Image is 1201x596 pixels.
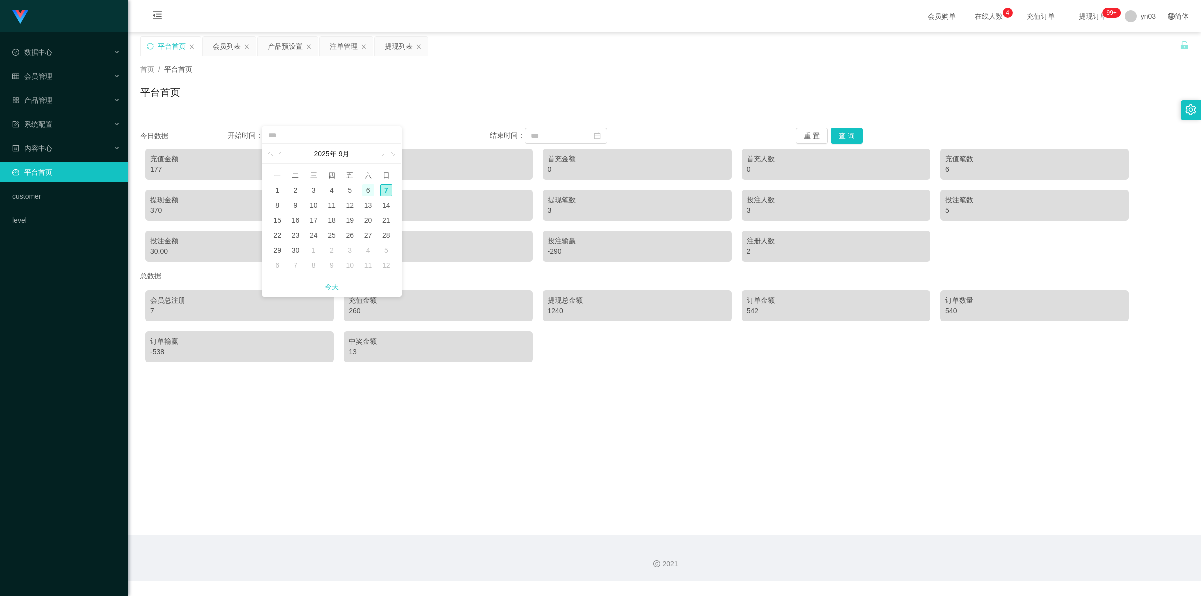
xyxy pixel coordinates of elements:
[323,213,341,228] td: 2025年9月18日
[349,236,527,246] div: 中奖金额
[380,259,392,271] div: 12
[150,306,329,316] div: 7
[1102,8,1120,18] sup: 271
[548,295,727,306] div: 提现总金额
[271,214,283,226] div: 15
[1185,104,1196,115] i: 图标: setting
[150,336,329,347] div: 订单输赢
[268,183,286,198] td: 2025年9月1日
[490,131,525,139] span: 结束时间：
[286,243,304,258] td: 2025年9月30日
[289,214,301,226] div: 16
[268,198,286,213] td: 2025年9月8日
[140,131,228,141] div: 今日数据
[362,244,374,256] div: 4
[326,199,338,211] div: 11
[289,244,301,256] div: 30
[164,65,192,73] span: 平台首页
[385,144,398,164] a: 下一年 (Control键加右方向键)
[150,246,329,257] div: 30.00
[286,183,304,198] td: 2025年9月2日
[747,154,925,164] div: 首充人数
[747,164,925,175] div: 0
[12,72,52,80] span: 会员管理
[12,49,19,56] i: 图标: check-circle-o
[349,306,527,316] div: 260
[308,199,320,211] div: 10
[341,198,359,213] td: 2025年9月12日
[271,199,283,211] div: 8
[286,213,304,228] td: 2025年9月16日
[349,336,527,347] div: 中奖金额
[548,246,727,257] div: -290
[341,258,359,273] td: 2025年10月10日
[341,228,359,243] td: 2025年9月26日
[271,244,283,256] div: 29
[305,171,323,180] span: 三
[377,213,395,228] td: 2025年9月21日
[140,65,154,73] span: 首页
[286,228,304,243] td: 2025年9月23日
[377,171,395,180] span: 日
[12,186,120,206] a: customer
[12,120,52,128] span: 系统配置
[359,228,377,243] td: 2025年9月27日
[268,37,303,56] div: 产品预设置
[359,168,377,183] th: 周六
[385,37,413,56] div: 提现列表
[970,13,1008,20] span: 在线人数
[344,184,356,196] div: 5
[359,198,377,213] td: 2025年9月13日
[362,199,374,211] div: 13
[305,168,323,183] th: 周三
[362,229,374,241] div: 27
[341,213,359,228] td: 2025年9月19日
[377,198,395,213] td: 2025年9月14日
[323,198,341,213] td: 2025年9月11日
[323,171,341,180] span: 四
[341,168,359,183] th: 周五
[945,164,1124,175] div: 6
[268,213,286,228] td: 2025年9月15日
[268,228,286,243] td: 2025年9月22日
[377,243,395,258] td: 2025年10月5日
[349,205,527,216] div: 2
[326,259,338,271] div: 9
[362,259,374,271] div: 11
[1003,8,1013,18] sup: 4
[349,154,527,164] div: 充值人数
[213,37,241,56] div: 会员列表
[271,259,283,271] div: 6
[326,184,338,196] div: 4
[416,44,422,50] i: 图标: close
[548,306,727,316] div: 1240
[380,199,392,211] div: 14
[305,228,323,243] td: 2025年9月24日
[377,258,395,273] td: 2025年10月12日
[306,44,312,50] i: 图标: close
[653,560,660,567] i: 图标: copyright
[266,144,279,164] a: 上一年 (Control键加左方向键)
[147,43,154,50] i: 图标: sync
[140,267,1189,285] div: 总数据
[12,121,19,128] i: 图标: form
[325,277,339,296] a: 今天
[268,258,286,273] td: 2025年10月6日
[313,144,338,164] a: 2025年
[286,168,304,183] th: 周二
[323,228,341,243] td: 2025年9月25日
[150,347,329,357] div: -538
[150,236,329,246] div: 投注金额
[1006,8,1009,18] p: 4
[323,243,341,258] td: 2025年10月2日
[277,144,286,164] a: 上个月 (翻页上键)
[344,259,356,271] div: 10
[548,205,727,216] div: 3
[362,214,374,226] div: 20
[271,184,283,196] div: 1
[548,154,727,164] div: 首充金额
[747,246,925,257] div: 2
[1168,13,1175,20] i: 图标: global
[341,243,359,258] td: 2025年10月3日
[289,259,301,271] div: 7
